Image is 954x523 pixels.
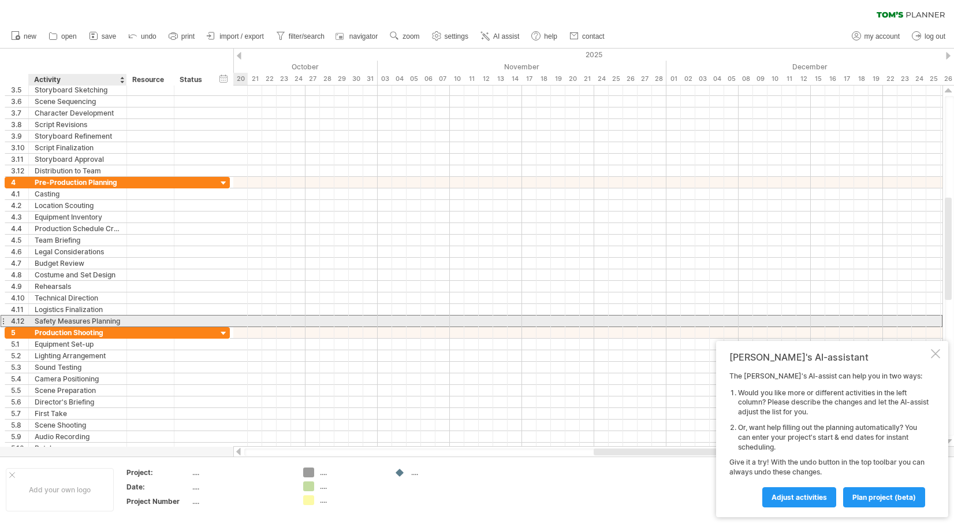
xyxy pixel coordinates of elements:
[35,131,121,142] div: Storyboard Refinement
[849,29,903,44] a: my account
[652,73,666,85] div: Friday, 28 November 2025
[666,73,681,85] div: Monday, 1 December 2025
[126,482,190,492] div: Date:
[753,73,767,85] div: Tuesday, 9 December 2025
[11,131,28,142] div: 3.9
[11,304,28,315] div: 4.11
[11,316,28,327] div: 4.12
[132,74,167,86] div: Resource
[192,496,289,506] div: ....
[407,73,421,85] div: Wednesday, 5 November 2025
[181,32,195,40] span: print
[277,73,291,85] div: Thursday, 23 October 2025
[11,431,28,442] div: 5.9
[840,73,854,85] div: Wednesday, 17 December 2025
[11,350,28,361] div: 5.2
[11,96,28,107] div: 3.6
[11,200,28,211] div: 4.2
[594,73,609,85] div: Monday, 24 November 2025
[739,73,753,85] div: Monday, 8 December 2025
[772,493,827,502] span: Adjust activities
[392,73,407,85] div: Tuesday, 4 November 2025
[479,73,493,85] div: Wednesday, 12 November 2025
[710,73,724,85] div: Thursday, 4 December 2025
[796,73,811,85] div: Friday, 12 December 2025
[11,362,28,373] div: 5.3
[35,223,121,234] div: Production Schedule Creation
[854,73,869,85] div: Thursday, 18 December 2025
[11,420,28,431] div: 5.8
[35,188,121,199] div: Casting
[233,73,248,85] div: Monday, 20 October 2025
[35,373,121,384] div: Camera Positioning
[35,408,121,419] div: First Take
[811,73,825,85] div: Monday, 15 December 2025
[35,385,121,396] div: Scene Preparation
[291,73,305,85] div: Friday, 24 October 2025
[192,468,289,477] div: ....
[11,396,28,407] div: 5.6
[11,177,28,188] div: 4
[24,32,36,40] span: new
[926,73,941,85] div: Thursday, 25 December 2025
[11,385,28,396] div: 5.5
[35,396,121,407] div: Director's Briefing
[378,73,392,85] div: Monday, 3 November 2025
[738,388,929,417] li: Would you like more or different activities in the left column? Please describe the changes and l...
[429,29,472,44] a: settings
[11,443,28,454] div: 5.10
[11,327,28,338] div: 5
[35,350,121,361] div: Lighting Arrangement
[219,32,264,40] span: import / export
[35,154,121,165] div: Storyboard Approval
[305,73,320,85] div: Monday, 27 October 2025
[35,281,121,292] div: Rehearsals
[166,29,198,44] a: print
[61,32,77,40] span: open
[126,468,190,477] div: Project:
[528,29,561,44] a: help
[8,29,40,44] a: new
[289,32,325,40] span: filter/search
[35,177,121,188] div: Pre-Production Planning
[363,73,378,85] div: Friday, 31 October 2025
[782,73,796,85] div: Thursday, 11 December 2025
[320,73,334,85] div: Tuesday, 28 October 2025
[852,493,916,502] span: plan project (beta)
[35,316,121,327] div: Safety Measures Planning
[508,73,522,85] div: Friday, 14 November 2025
[11,246,28,257] div: 4.6
[493,32,519,40] span: AI assist
[536,73,551,85] div: Tuesday, 18 November 2025
[35,235,121,246] div: Team Briefing
[11,258,28,269] div: 4.7
[334,73,349,85] div: Wednesday, 29 October 2025
[681,73,695,85] div: Tuesday, 2 December 2025
[35,200,121,211] div: Location Scouting
[349,32,378,40] span: navigator
[724,73,739,85] div: Friday, 5 December 2025
[869,73,883,85] div: Friday, 19 December 2025
[35,84,121,95] div: Storyboard Sketching
[35,165,121,176] div: Distribution to Team
[35,119,121,130] div: Script Revisions
[248,73,262,85] div: Tuesday, 21 October 2025
[445,32,468,40] span: settings
[11,269,28,280] div: 4.8
[11,339,28,350] div: 5.1
[897,73,912,85] div: Tuesday, 23 December 2025
[11,165,28,176] div: 3.12
[387,29,423,44] a: zoom
[349,73,363,85] div: Thursday, 30 October 2025
[522,73,536,85] div: Monday, 17 November 2025
[421,73,435,85] div: Thursday, 6 November 2025
[609,73,623,85] div: Tuesday, 25 November 2025
[11,292,28,303] div: 4.10
[35,431,121,442] div: Audio Recording
[11,408,28,419] div: 5.7
[565,73,580,85] div: Thursday, 20 November 2025
[204,29,267,44] a: import / export
[35,339,121,350] div: Equipment Set-up
[411,468,474,477] div: ....
[35,327,121,338] div: Production Shooting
